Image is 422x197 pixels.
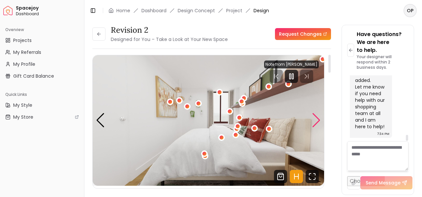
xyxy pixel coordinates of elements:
[3,35,81,46] a: Projects
[254,7,269,14] span: Design
[116,7,130,14] a: Home
[141,7,166,14] a: Dashboard
[287,72,295,80] svg: Pause
[3,24,81,35] div: Overview
[178,7,215,14] li: Design Concept
[312,113,321,128] div: Next slide
[404,5,416,17] span: OP
[111,36,228,43] small: Designed for You – Take a Look at Your New Space
[13,61,35,67] span: My Profile
[3,59,81,69] a: My Profile
[3,6,13,15] img: Spacejoy Logo
[275,28,331,40] a: Request Changes
[226,7,242,14] a: Project
[16,5,81,11] span: Spacejoy
[357,54,408,70] p: Your designer will respond within 2 business days.
[355,24,385,130] div: Hey great! I do have it rendering since your shoppable items for Out of stock decor is added. Let...
[3,112,81,122] a: My Store
[111,25,228,35] h3: Revision 2
[3,100,81,110] a: My Style
[3,6,13,15] a: Spacejoy
[357,30,408,54] p: Have questions? We are here to help.
[93,55,324,186] div: Carousel
[377,131,389,137] div: 7:34 PM
[96,113,105,128] div: Previous slide
[13,37,32,44] span: Projects
[3,89,81,100] div: Quick Links
[13,49,41,56] span: My Referrals
[13,102,32,108] span: My Style
[306,170,319,183] svg: Fullscreen
[264,60,319,68] div: Note from [PERSON_NAME]
[13,73,54,79] span: Gift Card Balance
[404,4,417,17] button: OP
[290,170,303,183] svg: Hotspots Toggle
[3,71,81,81] a: Gift Card Balance
[274,170,287,183] svg: Shop Products from this design
[3,47,81,58] a: My Referrals
[13,114,33,120] span: My Store
[93,55,324,186] div: 1 / 4
[16,11,81,17] span: Dashboard
[93,55,324,186] img: Design Render 1
[108,7,269,14] nav: breadcrumb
